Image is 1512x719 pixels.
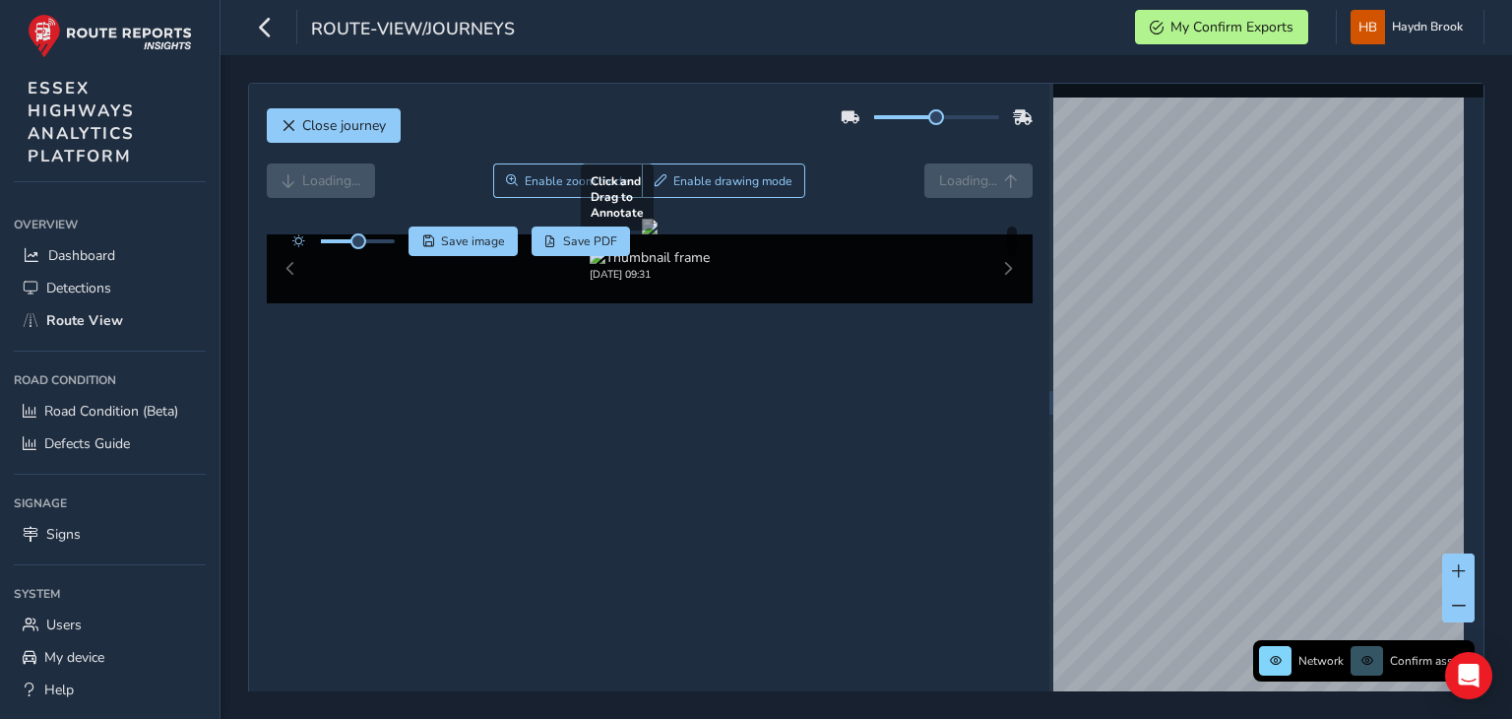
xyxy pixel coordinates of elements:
[1135,10,1308,44] button: My Confirm Exports
[14,239,206,272] a: Dashboard
[44,434,130,453] span: Defects Guide
[1298,653,1344,669] span: Network
[14,427,206,460] a: Defects Guide
[441,233,505,249] span: Save image
[673,173,792,189] span: Enable drawing mode
[590,248,710,267] img: Thumbnail frame
[14,304,206,337] a: Route View
[1170,18,1293,36] span: My Confirm Exports
[28,77,135,167] span: ESSEX HIGHWAYS ANALYTICS PLATFORM
[267,108,401,143] button: Close journey
[14,579,206,609] div: System
[14,489,206,518] div: Signage
[525,173,629,189] span: Enable zoom mode
[14,609,206,641] a: Users
[563,233,617,249] span: Save PDF
[642,163,806,198] button: Draw
[14,365,206,395] div: Road Condition
[1445,652,1492,699] div: Open Intercom Messenger
[311,17,515,44] span: route-view/journeys
[14,272,206,304] a: Detections
[44,402,178,421] span: Road Condition (Beta)
[590,267,710,282] div: [DATE] 09:31
[14,674,206,706] a: Help
[46,616,82,634] span: Users
[14,518,206,551] a: Signs
[1351,10,1385,44] img: diamond-layout
[46,525,81,544] span: Signs
[46,279,111,297] span: Detections
[493,163,642,198] button: Zoom
[44,648,104,667] span: My device
[1392,10,1463,44] span: Haydn Brook
[1351,10,1470,44] button: Haydn Brook
[14,641,206,674] a: My device
[1390,653,1469,669] span: Confirm assets
[46,311,123,330] span: Route View
[48,246,115,265] span: Dashboard
[44,681,74,699] span: Help
[409,227,518,256] button: Save
[302,116,386,135] span: Close journey
[532,227,631,256] button: PDF
[28,14,192,58] img: rr logo
[14,395,206,427] a: Road Condition (Beta)
[14,210,206,239] div: Overview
